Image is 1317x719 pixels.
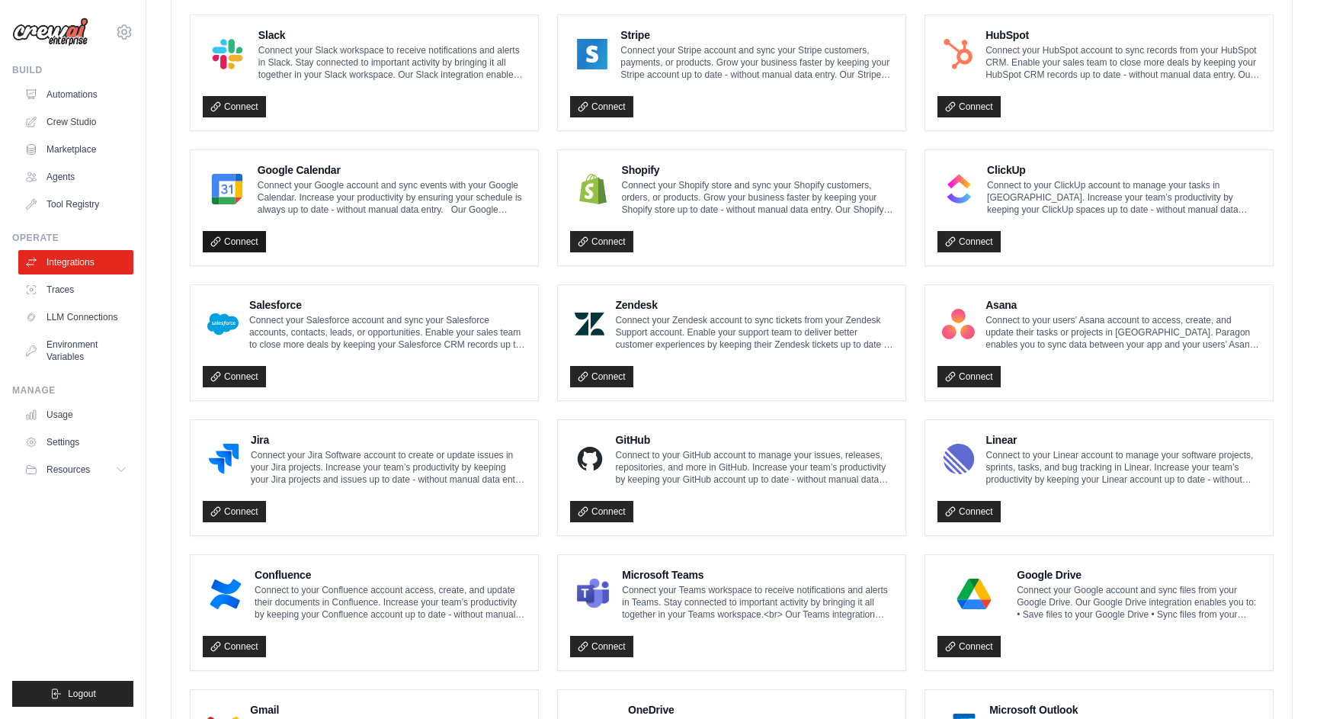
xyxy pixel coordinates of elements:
h4: Salesforce [249,297,526,313]
a: LLM Connections [18,305,133,329]
img: Salesforce Logo [207,309,239,339]
a: Connect [203,231,266,252]
a: Connect [937,366,1001,387]
img: Slack Logo [207,39,248,69]
h4: Shopify [622,162,894,178]
a: Integrations [18,250,133,274]
button: Logout [12,681,133,707]
h4: Microsoft Outlook [989,702,1261,717]
p: Connect to your Linear account to manage your software projects, sprints, tasks, and bug tracking... [986,449,1261,486]
p: Connect your Salesforce account and sync your Salesforce accounts, contacts, leads, or opportunit... [249,314,526,351]
span: Resources [46,464,90,476]
a: Tool Registry [18,192,133,217]
img: Zendesk Logo [575,309,604,339]
h4: Stripe [620,27,893,43]
a: Connect [570,501,633,522]
h4: Confluence [255,567,526,583]
a: Connect [570,636,633,657]
a: Connect [937,501,1001,522]
a: Connect [203,636,266,657]
p: Connect to your users’ Asana account to access, create, and update their tasks or projects in [GE... [985,314,1261,351]
img: Google Calendar Logo [207,174,247,204]
p: Connect your Stripe account and sync your Stripe customers, payments, or products. Grow your busi... [620,44,893,81]
a: Settings [18,430,133,454]
a: Connect [937,231,1001,252]
p: Connect your Zendesk account to sync tickets from your Zendesk Support account. Enable your suppo... [615,314,893,351]
p: Connect your Shopify store and sync your Shopify customers, orders, or products. Grow your busine... [622,179,894,216]
p: Connect your Slack workspace to receive notifications and alerts in Slack. Stay connected to impo... [258,44,526,81]
img: Stripe Logo [575,39,610,69]
img: GitHub Logo [575,444,605,474]
p: Connect to your ClickUp account to manage your tasks in [GEOGRAPHIC_DATA]. Increase your team’s p... [987,179,1261,216]
a: Marketplace [18,137,133,162]
img: Shopify Logo [575,174,611,204]
a: Automations [18,82,133,107]
h4: Jira [251,432,526,448]
img: Logo [12,18,88,47]
h4: Google Calendar [258,162,526,178]
p: Connect to your GitHub account to manage your issues, releases, repositories, and more in GitHub.... [616,449,893,486]
h4: Zendesk [615,297,893,313]
a: Agents [18,165,133,189]
h4: HubSpot [985,27,1261,43]
p: Connect your Jira Software account to create or update issues in your Jira projects. Increase you... [251,449,526,486]
h4: Google Drive [1017,567,1261,583]
img: Microsoft Teams Logo [575,579,611,609]
img: HubSpot Logo [942,39,975,69]
a: Connect [570,231,633,252]
h4: Slack [258,27,526,43]
p: Connect your Teams workspace to receive notifications and alerts in Teams. Stay connected to impo... [622,584,893,621]
a: Connect [203,501,266,522]
p: Connect your Google account and sync events with your Google Calendar. Increase your productivity... [258,179,526,216]
h4: Gmail [250,702,526,717]
p: Connect to your Confluence account access, create, and update their documents in Confluence. Incr... [255,584,526,621]
div: Manage [12,384,133,396]
h4: Microsoft Teams [622,567,893,583]
img: ClickUp Logo [942,174,976,204]
img: Asana Logo [942,309,975,339]
h4: OneDrive [628,702,893,717]
p: Connect your HubSpot account to sync records from your HubSpot CRM. Enable your sales team to clo... [985,44,1261,81]
a: Connect [203,96,266,117]
h4: Asana [985,297,1261,313]
a: Usage [18,403,133,427]
a: Connect [937,636,1001,657]
a: Environment Variables [18,332,133,369]
h4: Linear [986,432,1261,448]
a: Connect [570,366,633,387]
h4: ClickUp [987,162,1261,178]
img: Jira Logo [207,444,240,474]
h4: GitHub [616,432,893,448]
button: Resources [18,457,133,482]
a: Connect [937,96,1001,117]
a: Connect [203,366,266,387]
a: Connect [570,96,633,117]
div: Operate [12,232,133,244]
img: Linear Logo [942,444,976,474]
span: Logout [68,688,96,700]
img: Confluence Logo [207,579,244,609]
img: Google Drive Logo [942,579,1006,609]
a: Crew Studio [18,110,133,134]
a: Traces [18,278,133,302]
p: Connect your Google account and sync files from your Google Drive. Our Google Drive integration e... [1017,584,1261,621]
div: Build [12,64,133,76]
